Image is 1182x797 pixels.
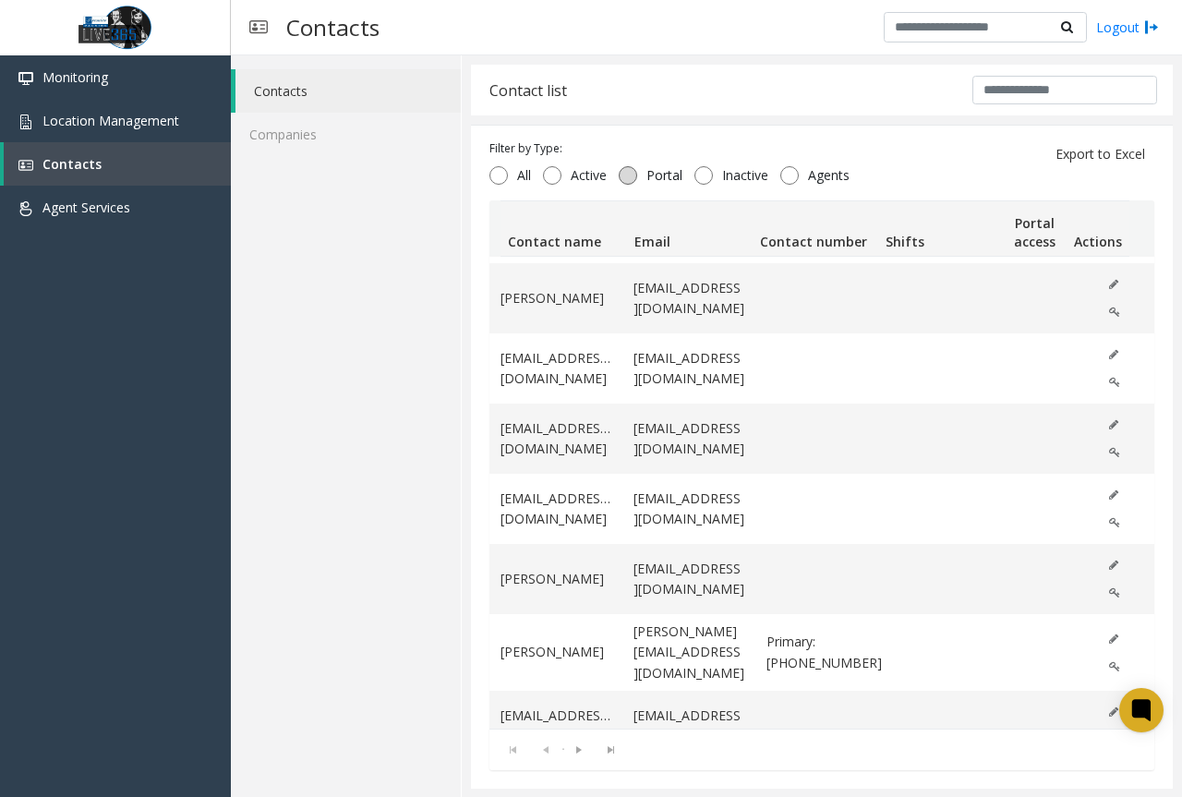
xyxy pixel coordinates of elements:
[1099,625,1128,653] button: Edit (disabled)
[1099,698,1128,726] button: Edit (disabled)
[563,737,596,763] span: Go to the next page
[489,140,859,157] div: Filter by Type:
[235,69,461,113] a: Contacts
[18,115,33,129] img: 'icon'
[1099,368,1130,396] button: Edit Portal Access (disabled)
[42,68,108,86] span: Monitoring
[489,474,622,544] td: [EMAIL_ADDRESS][DOMAIN_NAME]
[1099,298,1130,326] button: Edit Portal Access (disabled)
[1144,18,1159,37] img: logout
[878,201,1004,257] th: Shifts
[18,71,33,86] img: 'icon'
[596,737,628,763] span: Go to the last page
[489,614,622,691] td: [PERSON_NAME]
[249,5,268,50] img: pageIcon
[1099,579,1130,607] button: Edit Portal Access (disabled)
[42,199,130,216] span: Agent Services
[599,743,624,757] span: Go to the last page
[622,263,755,333] td: [EMAIL_ADDRESS][DOMAIN_NAME]
[1099,411,1128,439] button: Edit (disabled)
[489,404,622,474] td: [EMAIL_ADDRESS][DOMAIN_NAME]
[1099,481,1128,509] button: Edit (disabled)
[1099,653,1130,681] button: Edit Portal Access (disabled)
[622,333,755,404] td: [EMAIL_ADDRESS][DOMAIN_NAME]
[489,691,622,761] td: [EMAIL_ADDRESS][DOMAIN_NAME]
[42,112,179,129] span: Location Management
[1044,139,1156,169] button: Export to Excel
[489,263,622,333] td: [PERSON_NAME]
[561,166,616,185] span: Active
[780,166,799,185] input: Agents
[4,142,231,186] a: Contacts
[637,166,692,185] span: Portal
[1099,271,1128,298] button: Edit (disabled)
[799,166,859,185] span: Agents
[1004,201,1067,257] th: Portal access
[1096,18,1159,37] a: Logout
[489,200,1154,729] div: Data table
[508,166,540,185] span: All
[543,166,561,185] input: Active
[622,544,755,614] td: [EMAIL_ADDRESS][DOMAIN_NAME]
[18,158,33,173] img: 'icon'
[18,201,33,216] img: 'icon'
[231,113,461,156] a: Companies
[766,632,877,673] span: Primary: 615-767-9464
[1099,439,1130,466] button: Edit Portal Access (disabled)
[501,201,626,257] th: Contact name
[622,691,755,761] td: [EMAIL_ADDRESS][DOMAIN_NAME]
[489,544,622,614] td: [PERSON_NAME]
[489,166,508,185] input: All
[1099,726,1130,754] button: Edit Portal Access (disabled)
[622,614,755,691] td: [PERSON_NAME][EMAIL_ADDRESS][DOMAIN_NAME]
[1099,551,1128,579] button: Edit (disabled)
[277,5,389,50] h3: Contacts
[567,743,592,757] span: Go to the next page
[1067,201,1129,257] th: Actions
[752,201,877,257] th: Contact number
[42,155,102,173] span: Contacts
[622,404,755,474] td: [EMAIL_ADDRESS][DOMAIN_NAME]
[626,201,752,257] th: Email
[1099,509,1130,537] button: Edit Portal Access (disabled)
[713,166,778,185] span: Inactive
[1099,341,1128,368] button: Edit (disabled)
[489,333,622,404] td: [EMAIL_ADDRESS][DOMAIN_NAME]
[619,166,637,185] input: Portal
[694,166,713,185] input: Inactive
[622,474,755,544] td: [EMAIL_ADDRESS][DOMAIN_NAME]
[489,78,567,103] div: Contact list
